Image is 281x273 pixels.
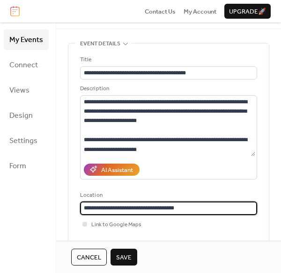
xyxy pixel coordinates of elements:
span: Link to Google Maps [91,220,141,230]
button: Upgrade🚀 [224,4,271,19]
a: My Events [4,29,49,50]
a: Views [4,80,49,101]
span: Upgrade 🚀 [229,7,266,16]
img: logo [10,6,20,16]
a: My Account [184,7,216,16]
span: Event details [80,39,120,49]
span: Connect [9,58,38,73]
a: Connect [4,55,49,75]
button: Save [111,249,137,266]
div: Location [80,191,255,200]
span: Design [9,108,33,123]
a: Form [4,156,49,176]
span: My Events [9,33,43,48]
span: Views [9,83,30,98]
span: Form [9,159,26,174]
div: AI Assistant [101,165,133,175]
span: Settings [9,134,37,149]
a: Design [4,105,49,126]
span: Cancel [77,253,101,262]
a: Contact Us [145,7,176,16]
div: Description [80,84,255,93]
a: Settings [4,130,49,151]
button: AI Assistant [84,164,140,176]
div: Title [80,55,255,65]
span: Save [116,253,132,262]
button: Cancel [71,249,107,266]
